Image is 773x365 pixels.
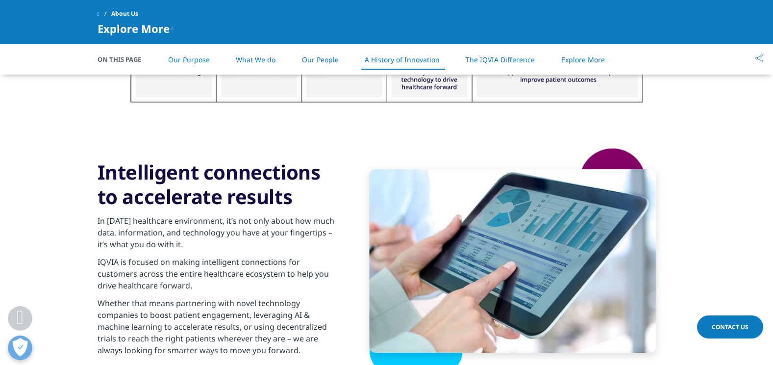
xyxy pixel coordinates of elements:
a: The IQVIA Difference [466,55,535,64]
a: Our People [302,55,339,64]
span: Contact Us [712,323,748,331]
a: Contact Us [697,315,763,339]
span: About Us [111,5,138,23]
h3: Intelligent connections to accelerate results [98,160,335,209]
span: On This Page [98,54,151,64]
p: Whether that means partnering with novel technology companies to boost patient engagement, levera... [98,297,335,362]
a: A History of Innovation [365,55,440,64]
a: Our Purpose [168,55,210,64]
button: Open Preferences [8,336,32,360]
a: Explore More [561,55,605,64]
span: Explore More [98,23,170,34]
a: What We do [236,55,275,64]
p: In [DATE] healthcare environment, it’s not only about how much data, information, and technology ... [98,215,335,256]
p: IQVIA is focused on making intelligent connections for customers across the entire healthcare eco... [98,256,335,297]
